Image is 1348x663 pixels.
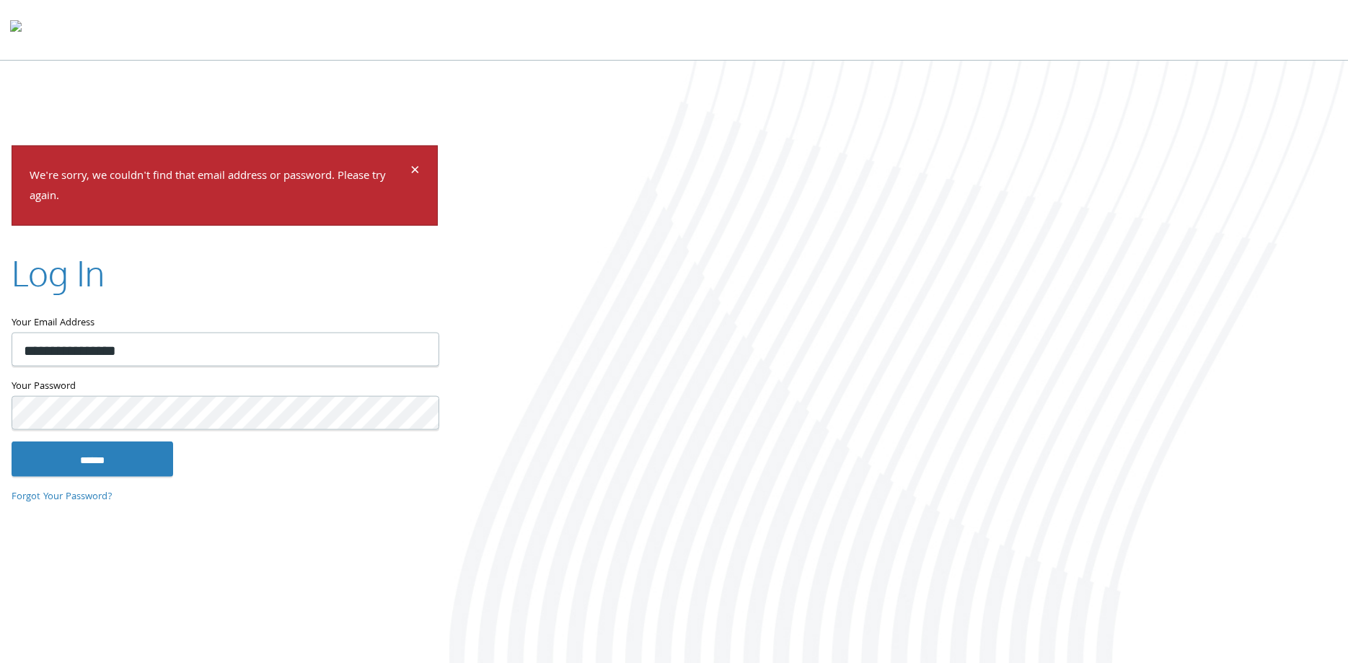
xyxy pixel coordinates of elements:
[30,166,408,208] p: We're sorry, we couldn't find that email address or password. Please try again.
[410,163,420,180] button: Dismiss alert
[12,249,105,297] h2: Log In
[410,157,420,185] span: ×
[10,15,22,44] img: todyl-logo-dark.svg
[12,488,113,504] a: Forgot Your Password?
[12,378,438,396] label: Your Password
